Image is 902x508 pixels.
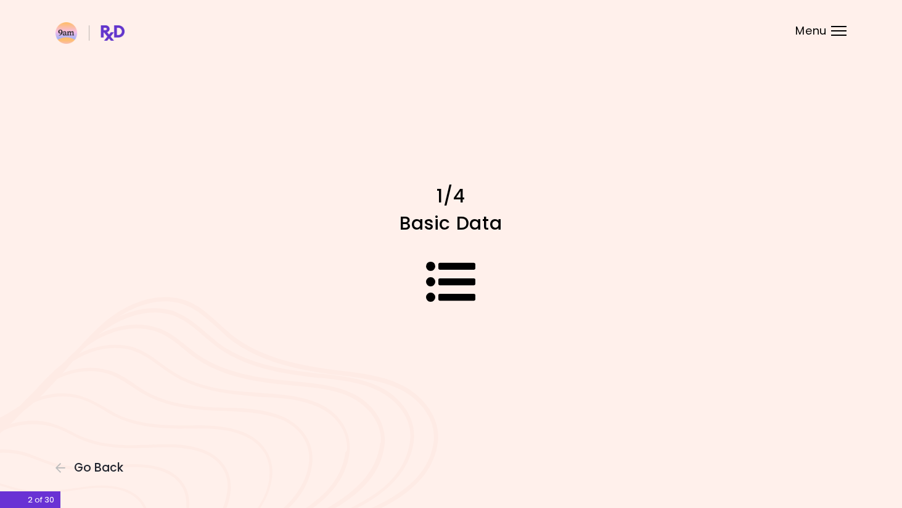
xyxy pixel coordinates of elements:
button: Go Back [55,461,129,475]
img: RxDiet [55,22,125,44]
span: Menu [795,25,827,36]
h1: Basic Data [236,211,667,235]
span: Go Back [74,461,123,475]
h1: 1/4 [236,184,667,208]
